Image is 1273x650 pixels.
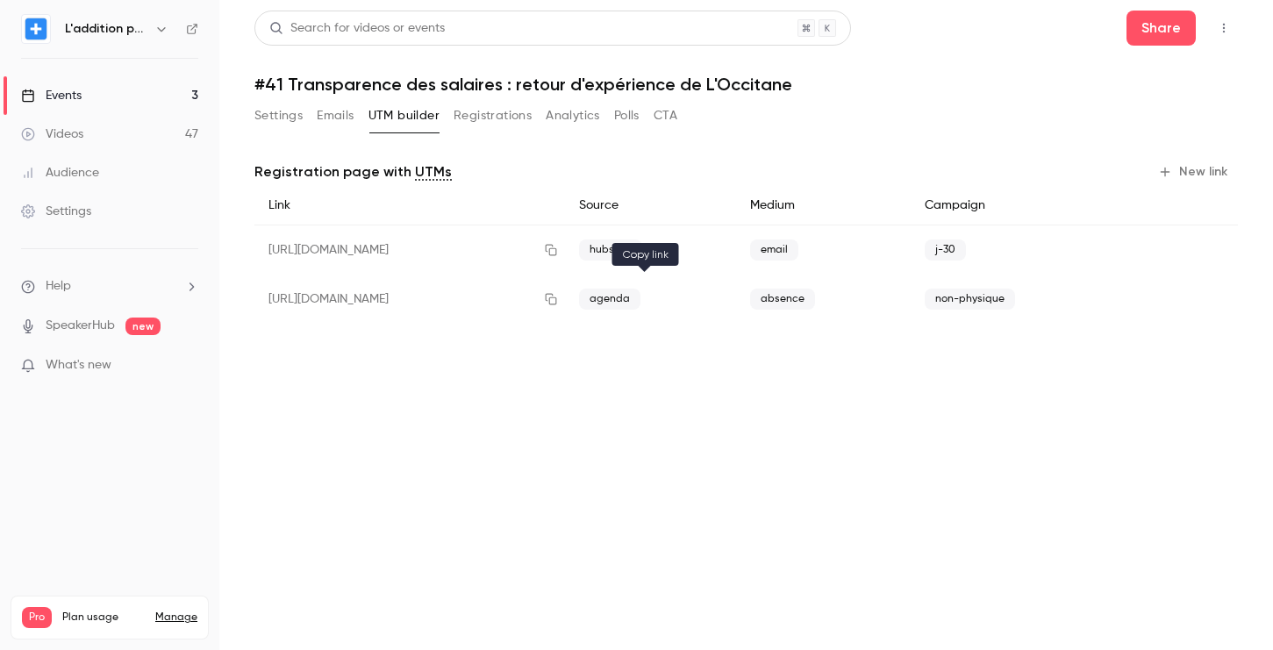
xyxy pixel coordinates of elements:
[454,102,532,130] button: Registrations
[925,289,1015,310] span: non-physique
[254,225,565,275] div: [URL][DOMAIN_NAME]
[21,277,198,296] li: help-dropdown-opener
[614,102,640,130] button: Polls
[22,15,50,43] img: L'addition par Epsor
[1126,11,1196,46] button: Share
[911,186,1133,225] div: Campaign
[654,102,677,130] button: CTA
[254,102,303,130] button: Settings
[254,161,452,182] p: Registration page with
[736,186,911,225] div: Medium
[21,203,91,220] div: Settings
[46,277,71,296] span: Help
[177,358,198,374] iframe: Noticeable Trigger
[62,611,145,625] span: Plan usage
[155,611,197,625] a: Manage
[750,289,815,310] span: absence
[21,125,83,143] div: Videos
[368,102,440,130] button: UTM builder
[65,20,147,38] h6: L'addition par Epsor
[925,239,966,261] span: j-30
[1151,158,1238,186] button: New link
[21,164,99,182] div: Audience
[46,356,111,375] span: What's new
[565,186,736,225] div: Source
[254,275,565,324] div: [URL][DOMAIN_NAME]
[750,239,798,261] span: email
[254,74,1238,95] h1: #41 Transparence des salaires : retour d'expérience de L'Occitane
[415,161,452,182] a: UTMs
[22,607,52,628] span: Pro
[254,186,565,225] div: Link
[579,289,640,310] span: agenda
[317,102,354,130] button: Emails
[125,318,161,335] span: new
[21,87,82,104] div: Events
[579,239,642,261] span: hubspot
[269,19,445,38] div: Search for videos or events
[46,317,115,335] a: SpeakerHub
[546,102,600,130] button: Analytics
